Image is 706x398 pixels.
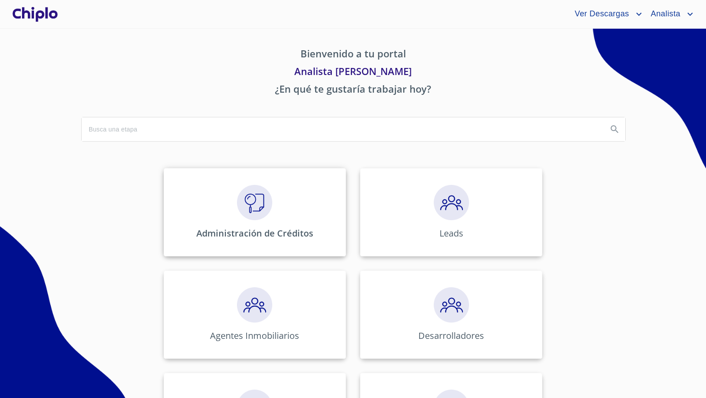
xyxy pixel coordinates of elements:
[418,330,484,342] p: Desarrolladores
[210,330,299,342] p: Agentes Inmobiliarios
[644,7,695,21] button: account of current user
[568,7,644,21] button: account of current user
[644,7,685,21] span: Analista
[237,185,272,220] img: megaClickVerifiacion.png
[196,227,313,239] p: Administración de Créditos
[434,287,469,323] img: megaClickPrecalificacion.png
[439,227,463,239] p: Leads
[81,64,625,82] p: Analista [PERSON_NAME]
[81,46,625,64] p: Bienvenido a tu portal
[604,119,625,140] button: Search
[82,117,601,141] input: search
[568,7,633,21] span: Ver Descargas
[434,185,469,220] img: megaClickPrecalificacion.png
[81,82,625,99] p: ¿En qué te gustaría trabajar hoy?
[237,287,272,323] img: megaClickPrecalificacion.png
